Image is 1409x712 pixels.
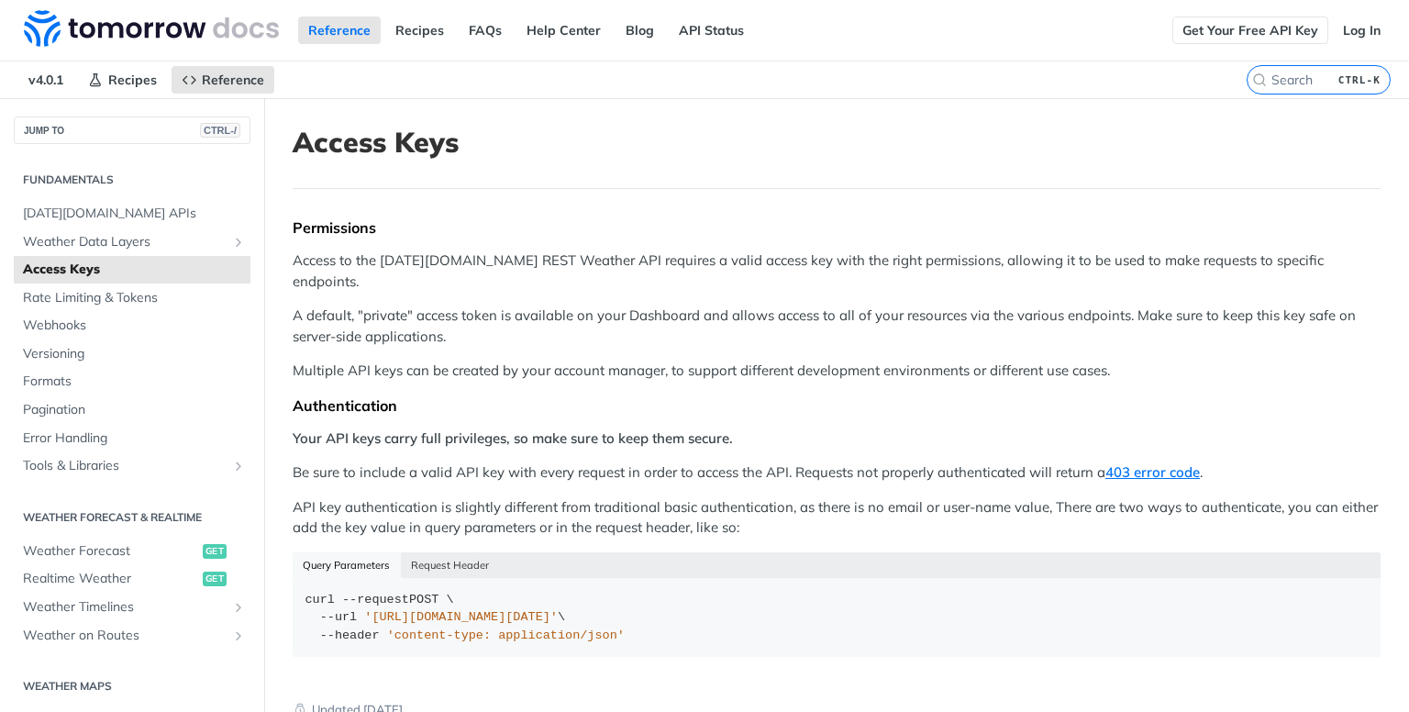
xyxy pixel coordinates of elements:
strong: Your API keys carry full privileges, so make sure to keep them secure. [293,429,733,447]
button: Show subpages for Weather on Routes [231,629,246,643]
a: Realtime Weatherget [14,565,250,593]
p: Access to the [DATE][DOMAIN_NAME] REST Weather API requires a valid access key with the right per... [293,250,1381,292]
a: Formats [14,368,250,395]
div: POST \ \ [305,591,1369,645]
a: Blog [616,17,664,44]
a: Access Keys [14,256,250,284]
a: Recipes [385,17,454,44]
a: Versioning [14,340,250,368]
img: Tomorrow.io Weather API Docs [24,10,279,47]
span: Tools & Libraries [23,457,227,475]
span: Webhooks [23,317,246,335]
span: v4.0.1 [18,66,73,94]
a: Weather Forecastget [14,538,250,565]
a: Log In [1333,17,1391,44]
button: Show subpages for Weather Timelines [231,600,246,615]
a: Help Center [516,17,611,44]
a: Reference [298,17,381,44]
button: Show subpages for Weather Data Layers [231,235,246,250]
span: Formats [23,373,246,391]
a: Tools & LibrariesShow subpages for Tools & Libraries [14,452,250,480]
span: Weather Forecast [23,542,198,561]
a: Error Handling [14,425,250,452]
span: Reference [202,72,264,88]
a: Get Your Free API Key [1172,17,1328,44]
span: Realtime Weather [23,570,198,588]
a: [DATE][DOMAIN_NAME] APIs [14,200,250,228]
span: --header [320,629,380,642]
a: 403 error code [1105,463,1200,481]
a: Weather Data LayersShow subpages for Weather Data Layers [14,228,250,256]
span: Recipes [108,72,157,88]
span: --request [342,593,409,606]
a: FAQs [459,17,512,44]
h2: Weather Forecast & realtime [14,509,250,526]
span: --url [320,610,358,624]
span: Pagination [23,401,246,419]
h1: Access Keys [293,126,1381,159]
span: CTRL-/ [200,123,240,138]
span: get [203,572,227,586]
a: Reference [172,66,274,94]
span: 'content-type: application/json' [387,629,625,642]
span: Weather Timelines [23,598,227,617]
button: Show subpages for Tools & Libraries [231,459,246,473]
span: Access Keys [23,261,246,279]
p: Multiple API keys can be created by your account manager, to support different development enviro... [293,361,1381,382]
a: Weather TimelinesShow subpages for Weather Timelines [14,594,250,621]
span: Weather Data Layers [23,233,227,251]
svg: Search [1252,72,1267,87]
h2: Weather Maps [14,678,250,695]
span: Versioning [23,345,246,363]
kbd: CTRL-K [1334,71,1385,89]
span: '[URL][DOMAIN_NAME][DATE]' [364,610,558,624]
a: Rate Limiting & Tokens [14,284,250,312]
p: A default, "private" access token is available on your Dashboard and allows access to all of your... [293,306,1381,347]
div: Permissions [293,218,1381,237]
p: Be sure to include a valid API key with every request in order to access the API. Requests not pr... [293,462,1381,484]
h2: Fundamentals [14,172,250,188]
span: Weather on Routes [23,627,227,645]
button: Request Header [401,552,500,578]
span: [DATE][DOMAIN_NAME] APIs [23,205,246,223]
a: Pagination [14,396,250,424]
span: Rate Limiting & Tokens [23,289,246,307]
span: curl [305,593,335,606]
a: Webhooks [14,312,250,339]
span: get [203,544,227,559]
div: Authentication [293,396,1381,415]
a: Recipes [78,66,167,94]
button: JUMP TOCTRL-/ [14,117,250,144]
span: Error Handling [23,429,246,448]
a: API Status [669,17,754,44]
a: Weather on RoutesShow subpages for Weather on Routes [14,622,250,650]
p: API key authentication is slightly different from traditional basic authentication, as there is n... [293,497,1381,539]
